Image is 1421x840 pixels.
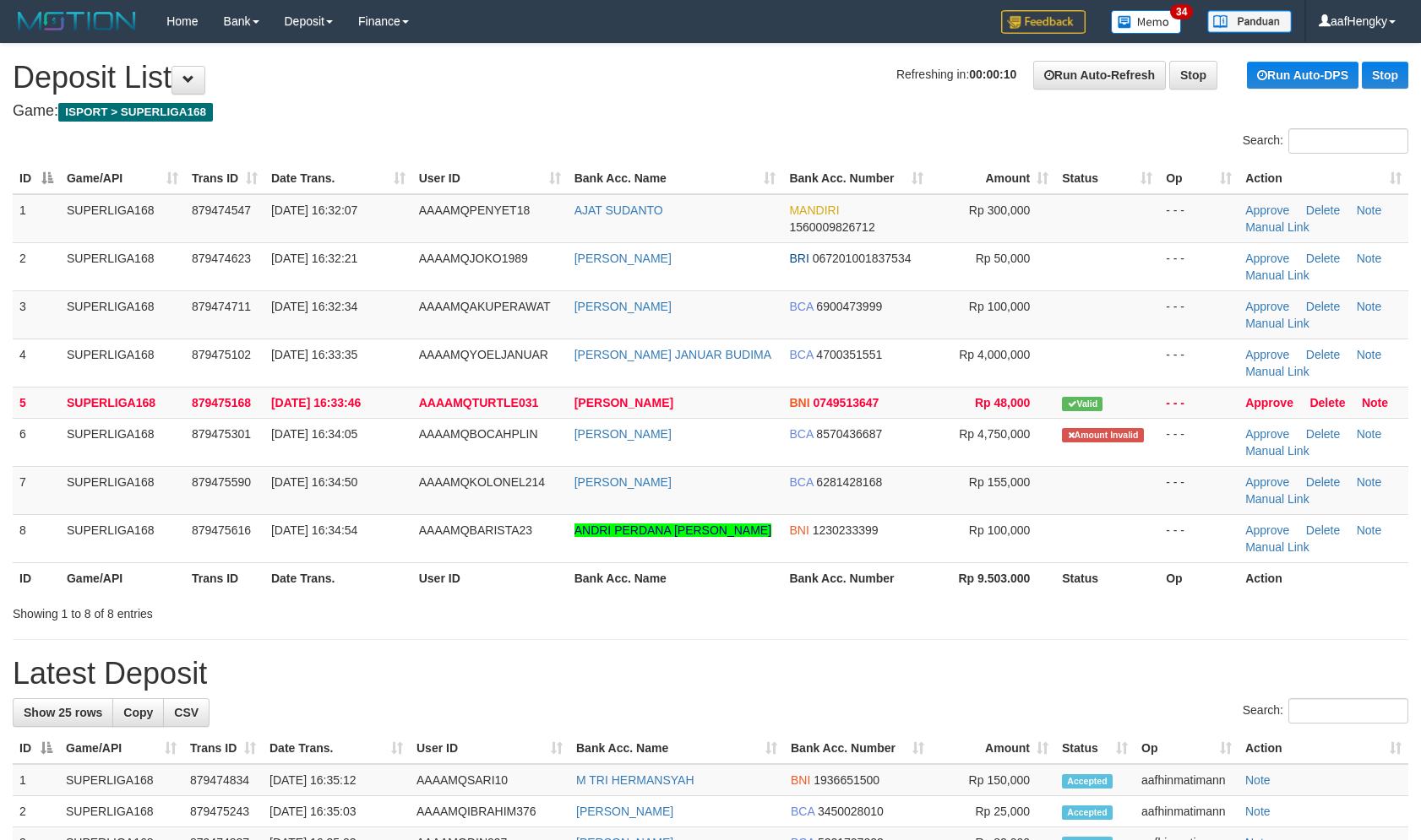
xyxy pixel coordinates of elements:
[271,523,357,537] span: [DATE] 16:34:54
[789,220,874,234] span: Copy 1560009826712 to clipboard
[192,348,251,361] span: 879475102
[24,706,102,719] span: Show 25 rows
[1245,365,1309,378] a: Manual Link
[1245,492,1309,506] a: Manual Link
[1306,475,1340,489] a: Delete
[13,387,60,418] td: 5
[784,733,931,764] th: Bank Acc. Number: activate to sort column ascending
[419,396,539,409] span: AAAAMQTURTLE031
[896,68,1016,81] span: Refreshing in:
[13,242,60,290] td: 2
[1245,348,1289,361] a: Approve
[791,805,814,818] span: BCA
[574,427,672,441] a: [PERSON_NAME]
[192,523,251,537] span: 879475616
[1245,252,1289,265] a: Approve
[1247,62,1358,89] a: Run Auto-DPS
[1362,396,1388,409] a: Note
[568,562,783,593] th: Bank Acc. Name
[969,300,1030,313] span: Rp 100,000
[1306,348,1340,361] a: Delete
[1159,339,1239,387] td: - - -
[975,396,1030,409] span: Rp 48,000
[1111,10,1182,34] img: Button%20Memo.svg
[1239,562,1408,593] th: Action
[1245,268,1309,282] a: Manual Link
[13,466,60,514] td: 7
[13,733,59,764] th: ID: activate to sort column descending
[574,252,672,265] a: [PERSON_NAME]
[1245,475,1289,489] a: Approve
[1239,163,1408,194] th: Action: activate to sort column ascending
[1245,773,1271,787] a: Note
[789,523,808,537] span: BNI
[1159,387,1239,418] td: - - -
[264,163,412,194] th: Date Trans.: activate to sort column ascending
[574,300,672,313] a: [PERSON_NAME]
[13,514,60,562] td: 8
[1245,396,1293,409] a: Approve
[419,203,531,217] span: AAAAMQPENYET18
[1357,348,1382,361] a: Note
[574,203,663,217] a: AJAT SUDANTO
[112,698,164,727] a: Copy
[1135,733,1239,764] th: Op: activate to sort column ascending
[13,796,59,827] td: 2
[1288,698,1408,723] input: Search:
[60,242,185,290] td: SUPERLIGA168
[419,427,538,441] span: AAAAMQBOCAHPLIN
[1159,242,1239,290] td: - - -
[410,733,569,764] th: User ID: activate to sort column ascending
[1245,523,1289,537] a: Approve
[13,562,60,593] th: ID
[264,562,412,593] th: Date Trans.
[574,348,771,361] a: [PERSON_NAME] JANUAR BUDIMA
[1357,300,1382,313] a: Note
[969,203,1030,217] span: Rp 300,000
[13,194,60,243] td: 1
[59,796,183,827] td: SUPERLIGA168
[123,706,153,719] span: Copy
[1159,163,1239,194] th: Op: activate to sort column ascending
[1245,317,1309,330] a: Manual Link
[789,348,813,361] span: BCA
[1062,774,1113,789] span: Accepted
[1245,805,1271,818] a: Note
[1159,290,1239,339] td: - - -
[60,194,185,243] td: SUPERLIGA168
[271,348,357,361] span: [DATE] 16:33:35
[1306,427,1340,441] a: Delete
[183,733,263,764] th: Trans ID: activate to sort column ascending
[789,203,839,217] span: MANDIRI
[782,163,930,194] th: Bank Acc. Number: activate to sort column ascending
[1306,523,1340,537] a: Delete
[263,733,410,764] th: Date Trans.: activate to sort column ascending
[574,396,673,409] a: [PERSON_NAME]
[419,300,551,313] span: AAAAMQAKUPERAWAT
[1357,252,1382,265] a: Note
[1169,61,1217,89] a: Stop
[1159,418,1239,466] td: - - -
[816,300,882,313] span: Copy 6900473999 to clipboard
[60,339,185,387] td: SUPERLIGA168
[1306,252,1340,265] a: Delete
[192,252,251,265] span: 879474623
[271,475,357,489] span: [DATE] 16:34:50
[931,796,1055,827] td: Rp 25,000
[410,796,569,827] td: AAAAMQIBRAHIM376
[13,103,1408,120] h4: Game:
[569,733,784,764] th: Bank Acc. Name: activate to sort column ascending
[1170,4,1193,19] span: 34
[1306,203,1340,217] a: Delete
[60,418,185,466] td: SUPERLIGA168
[816,427,882,441] span: Copy 8570436687 to clipboard
[1245,444,1309,458] a: Manual Link
[1159,514,1239,562] td: - - -
[782,562,930,593] th: Bank Acc. Number
[60,466,185,514] td: SUPERLIGA168
[13,290,60,339] td: 3
[192,475,251,489] span: 879475590
[576,773,694,787] a: M TRI HERMANSYAH
[192,396,251,409] span: 879475168
[1309,396,1345,409] a: Delete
